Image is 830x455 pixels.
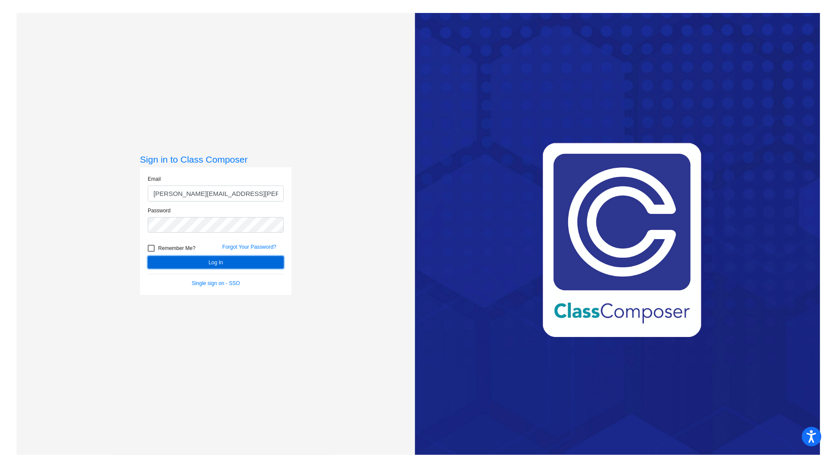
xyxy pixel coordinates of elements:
label: Password [148,207,171,215]
label: Email [148,175,161,183]
span: Remember Me? [158,243,195,253]
h3: Sign in to Class Composer [140,154,292,165]
a: Forgot Your Password? [222,244,276,250]
button: Log In [148,256,284,269]
a: Single sign on - SSO [191,280,240,286]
